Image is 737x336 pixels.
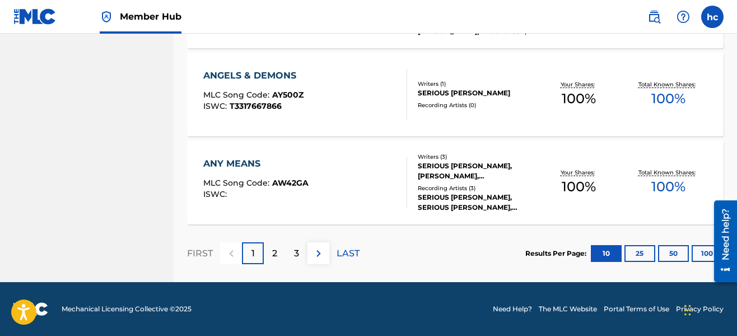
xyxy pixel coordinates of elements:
[493,304,532,314] a: Need Help?
[272,247,277,260] p: 2
[418,80,535,88] div: Writers ( 1 )
[672,6,694,28] div: Help
[651,89,685,109] span: 100 %
[418,192,535,213] div: SERIOUS [PERSON_NAME], SERIOUS [PERSON_NAME], SERIOUS [PERSON_NAME]
[643,6,665,28] a: Public Search
[203,189,230,199] span: ISWC :
[203,157,309,171] div: ANY MEANS
[638,80,698,89] p: Total Known Shares:
[203,101,230,111] span: ISWC :
[624,245,655,262] button: 25
[187,140,724,224] a: ANY MEANSMLC Song Code:AW42GAISWC:Writers (3)SERIOUS [PERSON_NAME], [PERSON_NAME], [PERSON_NAME]R...
[62,304,192,314] span: Mechanical Licensing Collective © 2025
[658,245,689,262] button: 50
[525,248,589,259] p: Results Per Page:
[251,247,255,260] p: 1
[272,90,304,100] span: AY500Z
[604,304,669,314] a: Portal Terms of Use
[187,52,724,136] a: ANGELS & DEMONSMLC Song Code:AY500ZISWC:T3317667866Writers (1)SERIOUS [PERSON_NAME]Recording Arti...
[203,90,272,100] span: MLC Song Code :
[13,8,57,25] img: MLC Logo
[681,282,737,336] iframe: Chat Widget
[651,177,685,197] span: 100 %
[684,293,691,327] div: Drag
[418,184,535,192] div: Recording Artists ( 3 )
[203,178,272,188] span: MLC Song Code :
[100,10,113,24] img: Top Rightsholder
[230,101,282,111] span: T3317667866
[561,80,598,89] p: Your Shares:
[638,168,698,177] p: Total Known Shares:
[418,101,535,109] div: Recording Artists ( 0 )
[676,304,724,314] a: Privacy Policy
[418,161,535,181] div: SERIOUS [PERSON_NAME], [PERSON_NAME], [PERSON_NAME]
[272,178,309,188] span: AW42GA
[561,168,598,177] p: Your Shares:
[706,196,737,287] iframe: Resource Center
[187,247,213,260] p: FIRST
[701,6,724,28] div: User Menu
[539,304,597,314] a: The MLC Website
[562,177,596,197] span: 100 %
[591,245,622,262] button: 10
[312,247,325,260] img: right
[418,88,535,98] div: SERIOUS [PERSON_NAME]
[418,153,535,161] div: Writers ( 3 )
[337,247,360,260] p: LAST
[692,245,722,262] button: 100
[562,89,596,109] span: 100 %
[294,247,299,260] p: 3
[13,302,48,316] img: logo
[647,10,661,24] img: search
[120,10,181,23] span: Member Hub
[677,10,690,24] img: help
[203,69,304,82] div: ANGELS & DEMONS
